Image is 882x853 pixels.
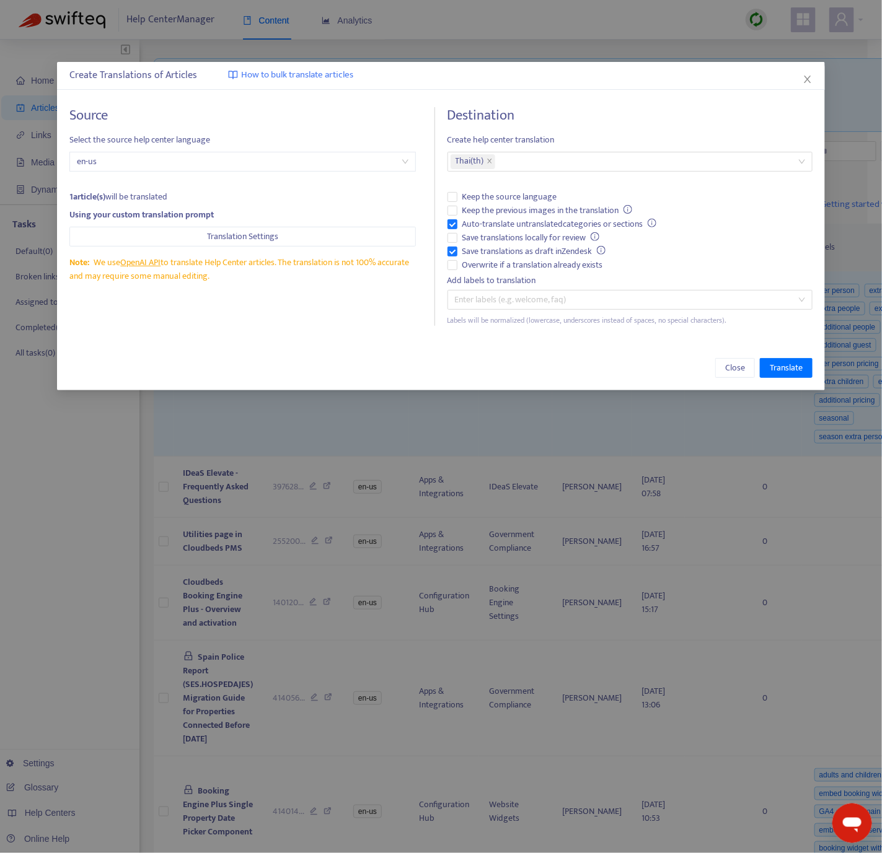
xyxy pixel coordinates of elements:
div: Labels will be normalized (lowercase, underscores instead of spaces, no special characters). [448,315,813,326]
span: Overwrite if a translation already exists [457,258,608,272]
h4: Source [69,107,416,124]
span: info-circle [624,205,632,214]
strong: 1 article(s) [69,190,105,204]
button: Close [715,358,755,378]
span: Keep the previous images in the translation [457,204,638,217]
span: info-circle [597,246,606,255]
span: Note: [69,255,89,269]
h4: Destination [448,107,813,124]
img: image-link [228,70,238,80]
button: Translation Settings [69,227,416,247]
button: Translate [760,358,813,378]
span: Select the source help center language [69,133,416,147]
span: info-circle [591,232,599,241]
iframe: Button to launch messaging window [832,803,872,843]
span: Close [725,361,745,375]
span: Create help center translation [448,133,813,147]
span: How to bulk translate articles [241,68,353,82]
span: info-circle [648,219,656,227]
span: Auto-translate untranslated categories or sections [457,217,662,231]
div: Create Translations of Articles [69,68,813,83]
span: close [487,158,493,165]
span: close [803,74,813,84]
div: Using your custom translation prompt [69,208,416,222]
a: How to bulk translate articles [228,68,353,82]
span: Thai ( th ) [456,154,484,169]
button: Close [801,72,814,86]
span: Keep the source language [457,190,562,204]
span: Translate [770,361,803,375]
div: We use to translate Help Center articles. The translation is not 100% accurate and may require so... [69,256,416,283]
span: Save translations locally for review [457,231,605,245]
div: Add labels to translation [448,274,813,287]
span: en-us [77,152,408,171]
div: will be translated [69,190,416,204]
a: OpenAI API [120,255,161,269]
span: Save translations as draft in Zendesk [457,245,611,258]
span: Translation Settings [207,230,278,243]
